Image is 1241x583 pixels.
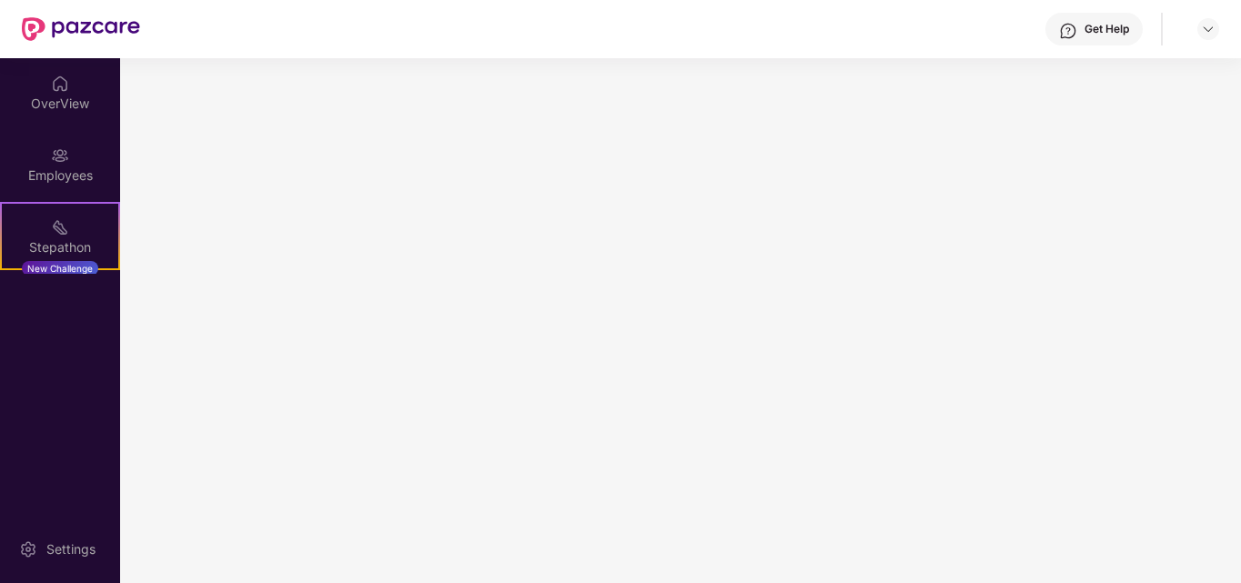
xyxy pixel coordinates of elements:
[1085,22,1129,36] div: Get Help
[51,218,69,236] img: svg+xml;base64,PHN2ZyB4bWxucz0iaHR0cDovL3d3dy53My5vcmcvMjAwMC9zdmciIHdpZHRoPSIyMSIgaGVpZ2h0PSIyMC...
[51,75,69,93] img: svg+xml;base64,PHN2ZyBpZD0iSG9tZSIgeG1sbnM9Imh0dHA6Ly93d3cudzMub3JnLzIwMDAvc3ZnIiB3aWR0aD0iMjAiIG...
[22,261,98,276] div: New Challenge
[19,540,37,558] img: svg+xml;base64,PHN2ZyBpZD0iU2V0dGluZy0yMHgyMCIgeG1sbnM9Imh0dHA6Ly93d3cudzMub3JnLzIwMDAvc3ZnIiB3aW...
[41,540,101,558] div: Settings
[2,238,118,256] div: Stepathon
[1059,22,1077,40] img: svg+xml;base64,PHN2ZyBpZD0iSGVscC0zMngzMiIgeG1sbnM9Imh0dHA6Ly93d3cudzMub3JnLzIwMDAvc3ZnIiB3aWR0aD...
[1201,22,1216,36] img: svg+xml;base64,PHN2ZyBpZD0iRHJvcGRvd24tMzJ4MzIiIHhtbG5zPSJodHRwOi8vd3d3LnczLm9yZy8yMDAwL3N2ZyIgd2...
[22,17,140,41] img: New Pazcare Logo
[51,146,69,165] img: svg+xml;base64,PHN2ZyBpZD0iRW1wbG95ZWVzIiB4bWxucz0iaHR0cDovL3d3dy53My5vcmcvMjAwMC9zdmciIHdpZHRoPS...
